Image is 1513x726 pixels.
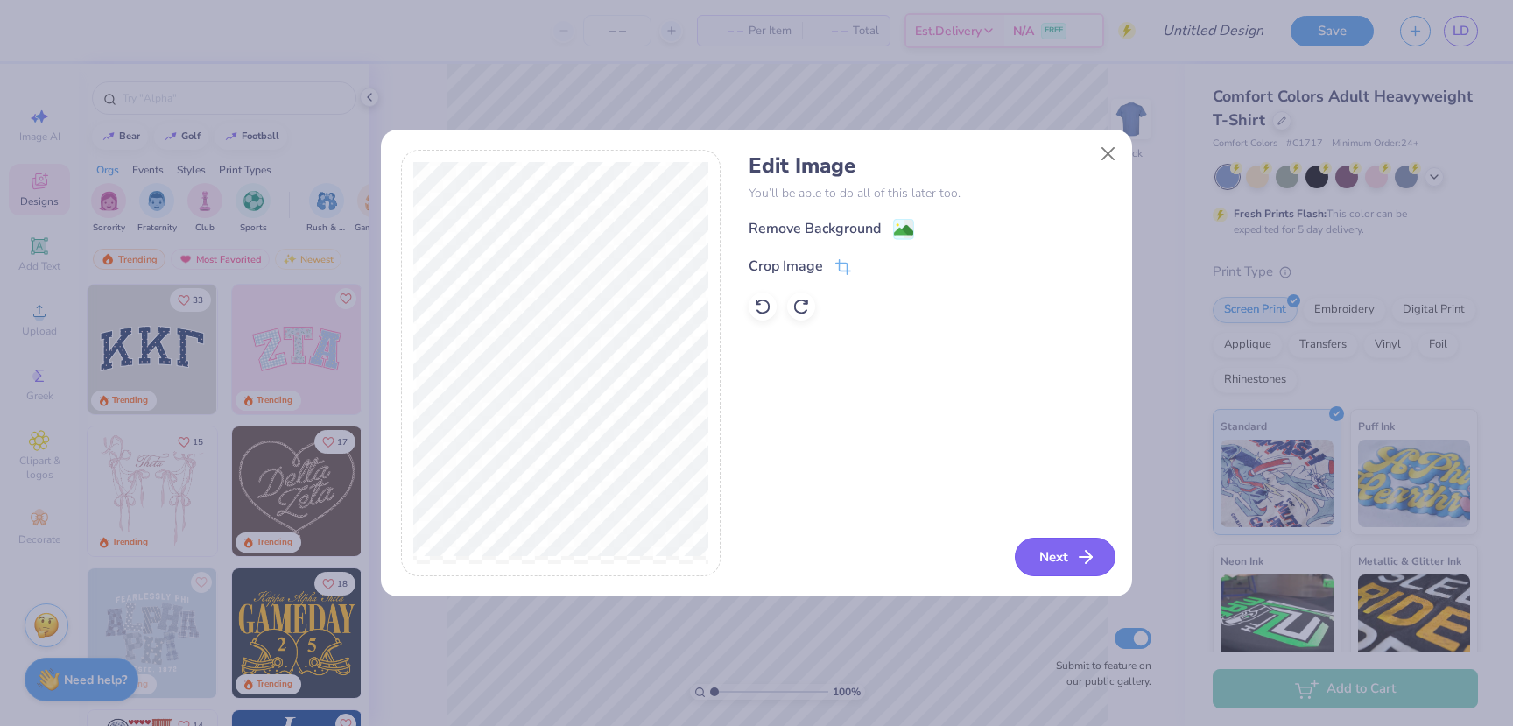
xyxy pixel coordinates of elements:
p: You’ll be able to do all of this later too. [749,184,1112,202]
div: Remove Background [749,218,881,239]
h4: Edit Image [749,153,1112,179]
div: Crop Image [749,256,823,277]
button: Next [1015,538,1115,576]
button: Close [1092,137,1125,171]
